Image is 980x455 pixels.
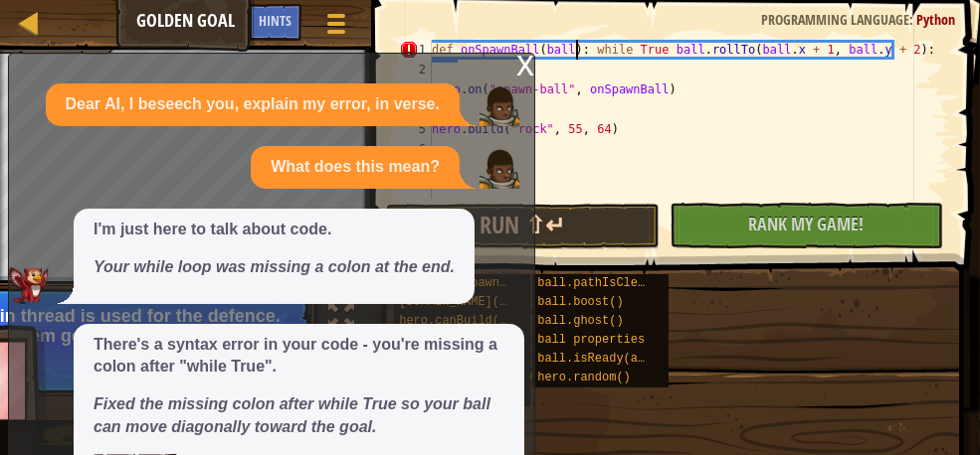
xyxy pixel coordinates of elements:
[94,395,490,435] em: Fixed the missing colon after while True so your ball can move diagonally toward the goal.
[670,203,943,248] button: Rank My Game!
[909,10,916,29] span: :
[916,10,955,29] span: Python
[399,40,432,60] div: 1
[480,149,519,189] img: Player
[537,295,623,309] span: ball.boost()
[537,333,645,347] span: ball properties
[761,10,909,29] span: Programming language
[516,54,534,74] div: x
[480,86,519,126] img: Player
[749,212,865,236] span: Rank My Game!
[271,156,440,179] p: What does this mean?
[195,4,249,41] button: Ask AI
[205,11,239,30] span: Ask AI
[537,314,623,328] span: ball.ghost()
[66,93,440,116] p: Dear AI, I beseech you, explain my error, in verse.
[94,258,455,275] em: Your while loop was missing a colon at the end.
[311,4,361,51] button: Show game menu
[259,11,292,30] span: Hints
[94,334,504,379] p: There's a syntax error in your code - you're missing a colon after "while True".
[9,267,49,303] img: AI
[94,219,455,241] p: I'm just here to talk about code.
[537,352,687,366] span: ball.isReady(ability)
[537,276,694,290] span: ball.pathIsClear(x, y)
[537,371,631,384] span: hero.random()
